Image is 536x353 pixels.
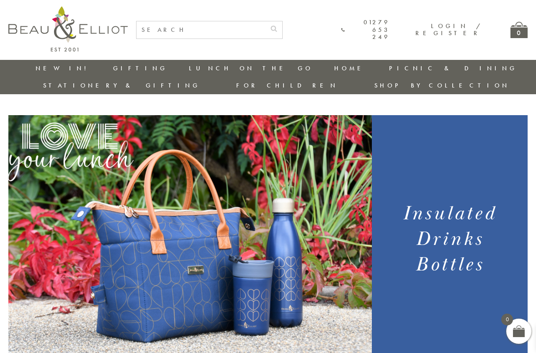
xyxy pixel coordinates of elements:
[501,314,513,325] span: 0
[236,81,338,90] a: For Children
[389,64,517,72] a: Picnic & Dining
[510,22,528,38] a: 0
[137,21,265,39] input: SEARCH
[36,64,92,72] a: New in!
[341,19,390,41] a: 01279 653 249
[189,64,313,72] a: Lunch On The Go
[43,81,200,90] a: Stationery & Gifting
[8,6,128,52] img: logo
[374,81,510,90] a: Shop by collection
[380,201,520,278] h1: Insulated Drinks Bottles
[113,64,167,72] a: Gifting
[415,22,481,37] a: Login / Register
[334,64,368,72] a: Home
